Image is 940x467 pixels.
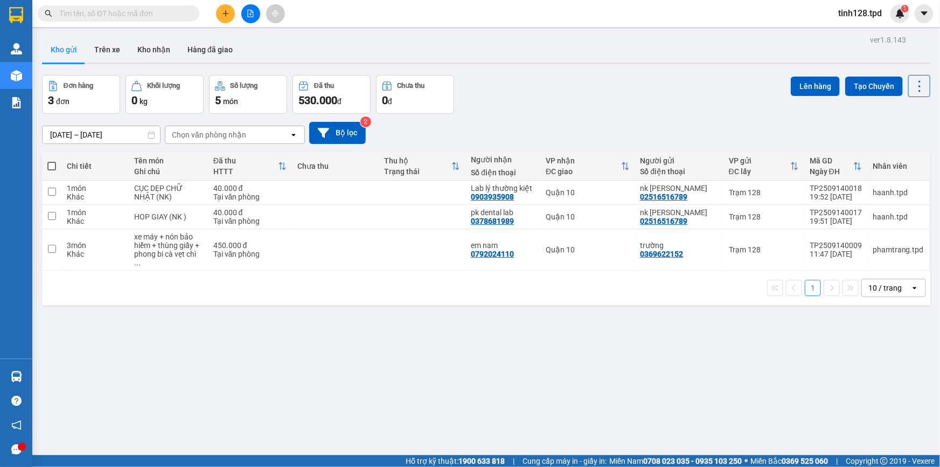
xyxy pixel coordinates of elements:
div: ĐC giao [546,167,621,176]
div: 1 món [67,208,123,217]
span: 3 [48,94,54,107]
span: ... [134,258,141,267]
div: nk lê anh [640,184,718,193]
div: Chưa thu [398,82,425,90]
span: món [223,97,238,106]
div: Trạm 128 [729,245,799,254]
div: Tên món [134,156,203,165]
img: warehouse-icon [11,70,22,81]
button: Đơn hàng3đơn [42,75,120,114]
div: haanh.tpd [873,212,924,221]
div: TP2509140017 [810,208,862,217]
div: Khối lượng [147,82,180,90]
div: Số lượng [231,82,258,90]
button: Số lượng5món [209,75,287,114]
div: VP nhận [546,156,621,165]
div: pk dental lab [471,208,535,217]
div: 1 món [67,184,123,193]
div: 0369622152 [640,250,684,258]
div: CỤC DẸP CHỮ NHẬT (NK) [134,184,203,201]
button: Hàng đã giao [179,37,241,63]
img: logo-vxr [9,7,23,23]
div: 10 / trang [868,283,902,293]
span: plus [222,10,229,17]
span: 5 [215,94,221,107]
strong: 0708 023 035 - 0935 103 250 [643,457,742,465]
input: Tìm tên, số ĐT hoặc mã đơn [59,8,186,19]
input: Select a date range. [43,126,160,143]
span: đơn [56,97,69,106]
button: Lên hàng [791,77,840,96]
button: Chưa thu0đ [376,75,454,114]
div: 02516516789 [640,193,688,201]
div: TP2509140018 [810,184,862,193]
div: Tại văn phòng [213,193,287,201]
button: Khối lượng0kg [126,75,204,114]
span: 530.000 [298,94,337,107]
div: Tại văn phòng [213,217,287,225]
button: caret-down [915,4,934,23]
div: 02516516789 [640,217,688,225]
img: warehouse-icon [11,43,22,54]
div: 40.000 đ [213,208,287,217]
img: warehouse-icon [11,371,22,382]
div: 19:51 [DATE] [810,217,862,225]
sup: 2 [360,116,371,127]
div: ĐC lấy [729,167,790,176]
div: em nam [471,241,535,250]
span: search [45,10,52,17]
span: 1 [903,5,907,12]
span: Miền Bắc [750,455,828,467]
div: 0378681989 [471,217,514,225]
div: haanh.tpd [873,188,924,197]
button: Bộ lọc [309,122,366,144]
span: đ [337,97,342,106]
span: đ [388,97,392,106]
div: Quận 10 [546,212,629,221]
div: Quận 10 [546,245,629,254]
div: TP2509140009 [810,241,862,250]
div: Khác [67,193,123,201]
div: Người nhận [471,155,535,164]
th: Toggle SortBy [379,152,465,181]
button: Đã thu530.000đ [293,75,371,114]
div: Ghi chú [134,167,203,176]
svg: open [289,131,298,139]
div: Thu hộ [384,156,451,165]
button: plus [216,4,235,23]
div: Chọn văn phòng nhận [172,129,246,140]
span: kg [140,97,148,106]
span: copyright [880,457,888,465]
div: VP gửi [729,156,790,165]
div: 0903935908 [471,193,514,201]
div: Người gửi [640,156,718,165]
div: Nhân viên [873,162,924,170]
span: caret-down [920,9,929,18]
div: 40.000 đ [213,184,287,193]
div: trường [640,241,718,250]
span: Hỗ trợ kỹ thuật: [406,455,505,467]
div: ver 1.8.143 [870,34,906,46]
div: Mã GD [810,156,853,165]
th: Toggle SortBy [540,152,635,181]
div: Ngày ĐH [810,167,853,176]
img: solution-icon [11,97,22,108]
div: 0792024110 [471,250,514,258]
div: phamtrang.tpd [873,245,924,254]
div: 3 món [67,241,123,250]
div: Trạm 128 [729,212,799,221]
div: Tại văn phòng [213,250,287,258]
div: Trạng thái [384,167,451,176]
div: Đã thu [213,156,278,165]
span: Cung cấp máy in - giấy in: [523,455,607,467]
div: Khác [67,250,123,258]
div: xe máy + nón bảo hiểm + thùng giấy + phong bi cà vẹt chìa khóa [134,232,203,267]
div: 19:52 [DATE] [810,193,862,201]
div: Đơn hàng [64,82,93,90]
button: file-add [241,4,260,23]
div: Đã thu [314,82,334,90]
span: question-circle [11,396,22,406]
button: Tạo Chuyến [845,77,903,96]
div: Chưa thu [297,162,373,170]
div: Quận 10 [546,188,629,197]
